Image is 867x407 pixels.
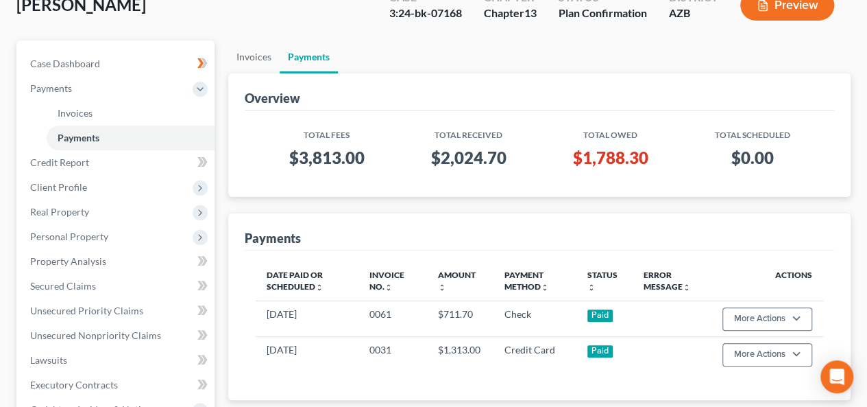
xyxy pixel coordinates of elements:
[559,5,647,21] div: Plan Confirmation
[280,40,338,73] a: Payments
[504,270,548,292] a: Payment Methodunfold_more
[30,181,87,193] span: Client Profile
[30,379,118,391] span: Executory Contracts
[540,283,548,292] i: unfold_more
[427,301,493,336] td: $711.70
[30,82,72,94] span: Payments
[427,337,493,373] td: $1,313.00
[692,147,812,169] h3: $0.00
[58,107,93,119] span: Invoices
[493,337,576,373] td: Credit Card
[30,206,89,218] span: Real Property
[711,261,823,301] th: Actions
[539,121,681,141] th: Total Owed
[384,283,393,292] i: unfold_more
[30,231,108,242] span: Personal Property
[820,360,853,393] div: Open Intercom Messenger
[245,90,300,106] div: Overview
[550,147,670,169] h3: $1,788.30
[58,132,99,143] span: Payments
[19,249,215,274] a: Property Analysis
[245,230,301,246] div: Payments
[315,283,323,292] i: unfold_more
[19,323,215,348] a: Unsecured Nonpriority Claims
[19,150,215,175] a: Credit Report
[493,301,576,336] td: Check
[682,283,690,292] i: unfold_more
[722,343,812,367] button: More Actions
[19,348,215,373] a: Lawsuits
[369,270,404,292] a: Invoice No.unfold_more
[256,301,358,336] td: [DATE]
[30,354,67,366] span: Lawsuits
[408,147,528,169] h3: $2,024.70
[228,40,280,73] a: Invoices
[524,6,537,19] span: 13
[30,255,106,267] span: Property Analysis
[484,5,537,21] div: Chapter
[438,270,476,292] a: Amountunfold_more
[19,299,215,323] a: Unsecured Priority Claims
[358,301,427,336] td: 0061
[47,126,215,150] a: Payments
[389,5,462,21] div: 3:24-bk-07168
[30,329,161,341] span: Unsecured Nonpriority Claims
[587,345,613,358] div: Paid
[19,373,215,397] a: Executory Contracts
[47,101,215,126] a: Invoices
[587,310,613,322] div: Paid
[30,58,100,69] span: Case Dashboard
[643,270,690,292] a: Error Messageunfold_more
[30,280,96,292] span: Secured Claims
[19,51,215,76] a: Case Dashboard
[256,121,398,141] th: Total Fees
[438,283,446,292] i: unfold_more
[267,270,323,292] a: Date Paid or Scheduledunfold_more
[267,147,387,169] h3: $3,813.00
[256,337,358,373] td: [DATE]
[398,121,539,141] th: Total Received
[669,5,718,21] div: AZB
[681,121,823,141] th: Total Scheduled
[722,307,812,331] button: More Actions
[587,270,618,292] a: Statusunfold_more
[358,337,427,373] td: 0031
[30,305,143,316] span: Unsecured Priority Claims
[19,274,215,299] a: Secured Claims
[587,283,596,292] i: unfold_more
[30,156,89,168] span: Credit Report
